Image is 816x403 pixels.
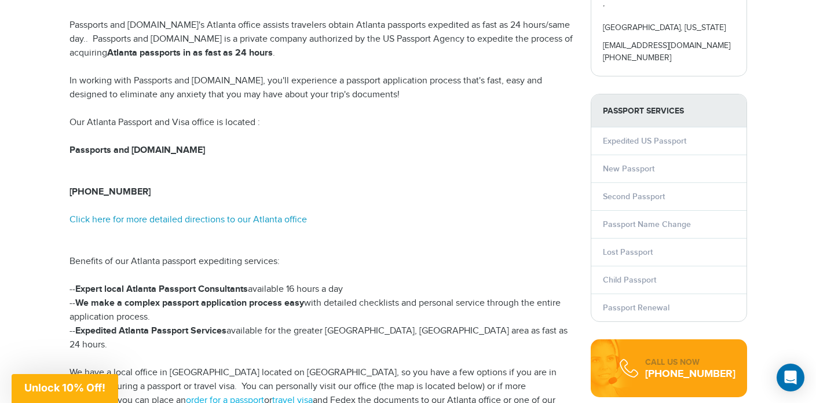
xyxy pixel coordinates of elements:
[75,298,304,309] strong: We make a complex passport application process easy
[645,368,736,380] div: [PHONE_NUMBER]
[603,303,669,313] a: Passport Renewal
[603,136,686,146] a: Expedited US Passport
[75,325,226,336] strong: Expedited Atlanta Passport Services
[591,94,747,127] strong: PASSPORT SERVICES
[69,214,307,225] a: Click here for more detailed directions to our Atlanta office
[603,192,665,201] a: Second Passport
[69,19,573,60] p: Passports and [DOMAIN_NAME]'s Atlanta office assists travelers obtain Atlanta passports expedited...
[69,186,151,197] strong: [PHONE_NUMBER]
[603,52,735,64] p: [PHONE_NUMBER]
[69,74,573,102] p: In working with Passports and [DOMAIN_NAME], you'll experience a passport application process tha...
[69,241,573,352] p: Benefits of our Atlanta passport expediting services: -- available 16 hours a day -- with detaile...
[603,247,653,257] a: Lost Passport
[24,382,105,394] span: Unlock 10% Off!
[603,164,654,174] a: New Passport
[107,47,273,58] strong: Atlanta passports in as fast as 24 hours
[603,219,691,229] a: Passport Name Change
[603,275,656,285] a: Child Passport
[603,41,730,50] a: [EMAIL_ADDRESS][DOMAIN_NAME]
[69,116,573,171] p: Our Atlanta Passport and Visa office is located :
[69,145,205,170] strong: Passports and [DOMAIN_NAME]
[12,374,118,403] div: Unlock 10% Off!
[777,364,804,391] div: Open Intercom Messenger
[645,357,736,368] div: CALL US NOW
[75,284,248,295] strong: Expert local Atlanta Passport Consultants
